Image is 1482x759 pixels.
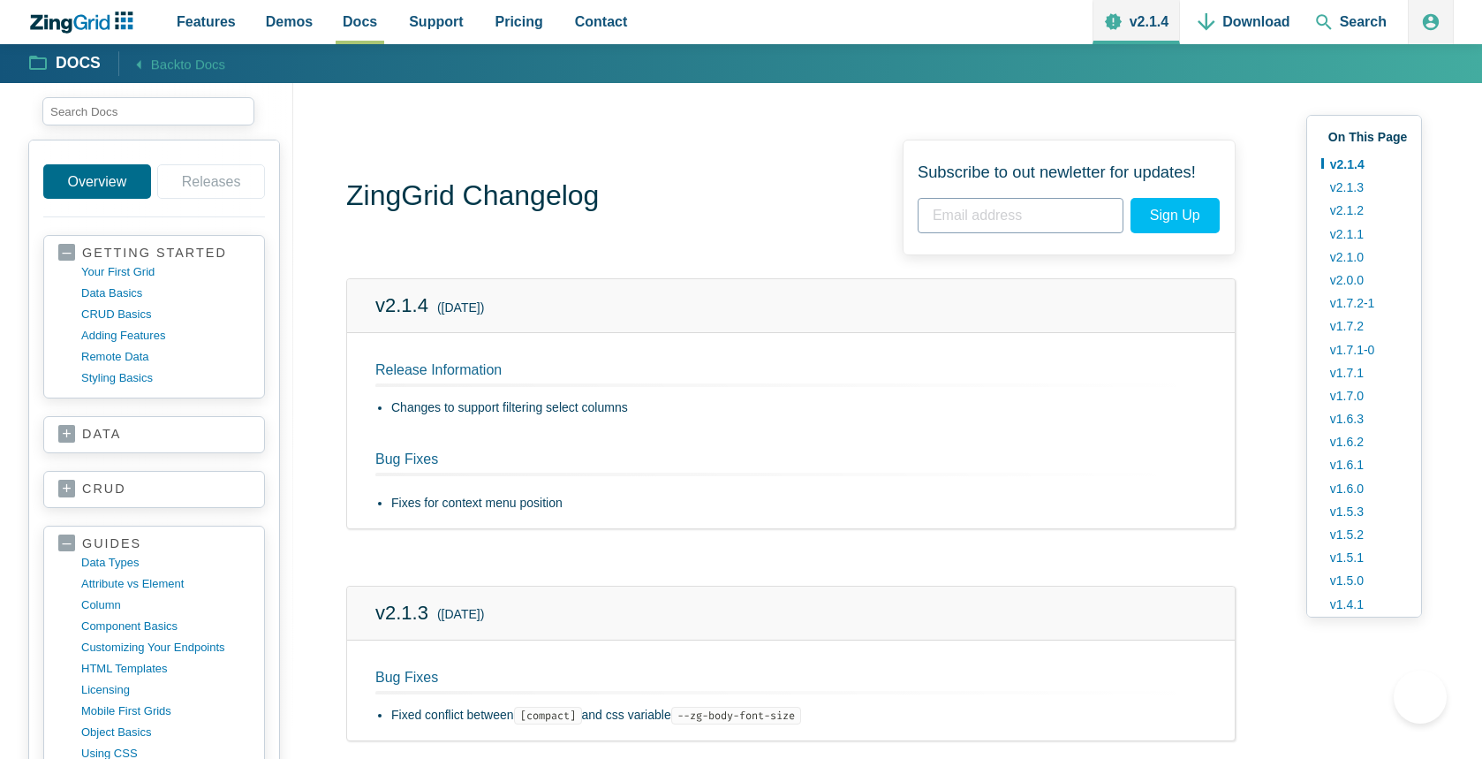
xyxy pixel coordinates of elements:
li: Fixed conflict between and css variable [391,705,1206,726]
small: ([DATE]) [437,604,484,626]
a: data basics [81,283,250,304]
a: v1.7.1 [1321,361,1407,384]
h1: ZingGrid Changelog [346,178,599,217]
h2: Release Information [375,361,1206,387]
span: to Docs [180,57,225,72]
a: v2.1.2 [1321,199,1407,222]
input: search input [42,97,254,125]
a: crud [58,481,250,498]
a: v1.7.1-0 [1321,338,1407,361]
a: v1.6.3 [1321,407,1407,430]
a: v1.5.0 [1321,569,1407,592]
a: data [58,426,250,444]
span: Sign Up [1130,198,1220,233]
a: v1.4.1 [1321,593,1407,616]
a: v1.6.2 [1321,430,1407,453]
code: [compact] [514,707,582,725]
a: v1.5.3 [1321,500,1407,523]
a: data types [81,552,250,573]
a: Attribute vs Element [81,573,250,595]
a: styling basics [81,368,250,389]
a: v1.7.2-1 [1321,292,1407,315]
strong: Docs [56,56,101,72]
a: v1.5.2 [1321,523,1407,546]
a: v1.7.0 [1321,384,1407,407]
input: Email address [918,198,1123,233]
span: Back [151,53,225,75]
a: component basics [81,616,250,637]
a: v1.4.0 [1321,616,1407,639]
a: adding features [81,325,250,346]
h2: Bug Fixes [375,669,1206,694]
a: v2.1.4 [1321,153,1407,176]
a: your first grid [81,262,250,283]
a: CRUD basics [81,304,250,325]
li: Changes to support filtering select columns [391,398,1206,419]
a: v2.1.3 [1321,176,1407,199]
a: remote data [81,346,250,368]
a: v1.5.1 [1321,546,1407,569]
a: v1.6.0 [1321,477,1407,500]
a: licensing [81,679,250,701]
a: v1.7.2 [1321,315,1407,338]
a: v2.1.3 [375,602,428,624]
span: Support [409,10,463,34]
a: v2.1.1 [1321,223,1407,246]
span: Features [177,10,236,34]
a: Overview [43,164,151,199]
a: v1.6.1 [1321,453,1407,476]
a: object basics [81,722,250,743]
span: Demos [266,10,313,34]
a: column [81,595,250,616]
h2: Bug Fixes [354,451,1185,482]
a: Releases [157,164,265,199]
li: Fixes for context menu position [391,493,1206,514]
span: Contact [575,10,628,34]
span: Pricing [495,10,543,34]
a: ZingChart Logo. Click to return to the homepage [28,11,142,34]
small: ([DATE]) [437,298,484,319]
a: getting started [58,245,250,262]
a: v2.1.0 [1321,246,1407,269]
a: guides [58,535,250,552]
a: Docs [30,53,101,74]
a: v2.1.4 [375,294,428,316]
a: customizing your endpoints [81,637,250,658]
span: Subscribe to out newletter for updates! [918,155,1206,190]
a: v2.0.0 [1321,269,1407,292]
a: mobile first grids [81,701,250,722]
a: Backto Docs [118,51,225,75]
code: --zg-body-font-size [671,707,801,725]
span: Docs [343,10,377,34]
a: HTML templates [81,658,250,679]
iframe: Toggle Customer Support [1394,671,1447,724]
